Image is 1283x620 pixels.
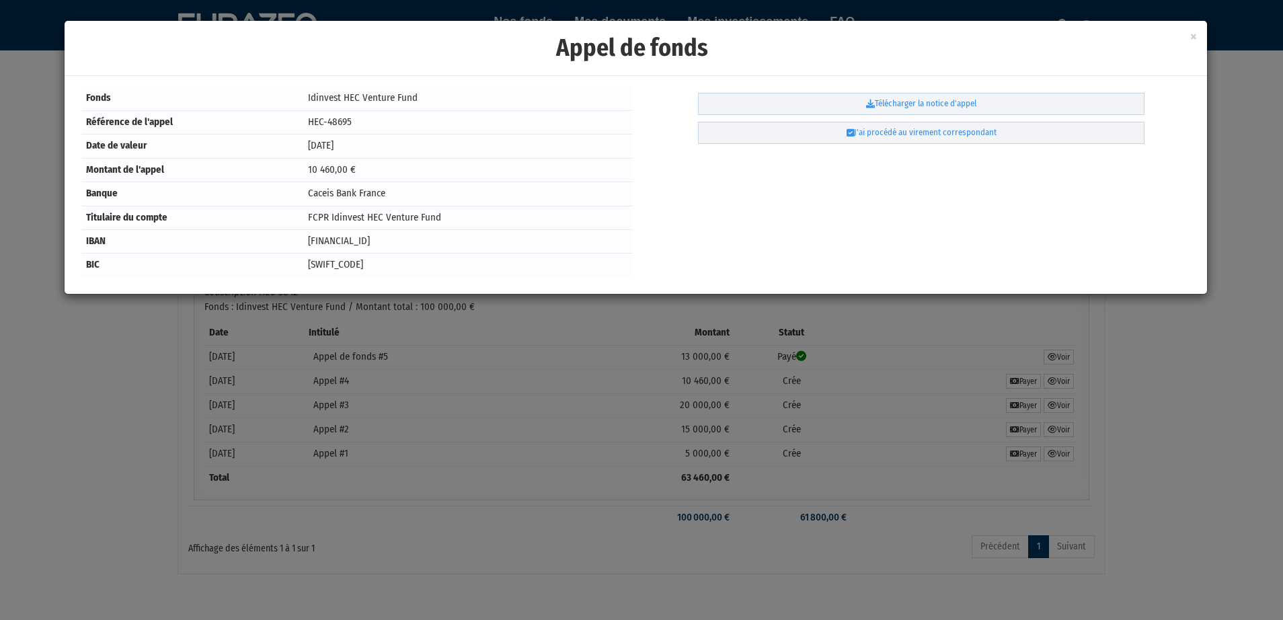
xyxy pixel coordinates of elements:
[86,91,111,104] strong: Fonds
[303,253,633,276] td: [SWIFT_CODE]
[698,122,1144,144] a: J'ai procédé au virement correspondant
[1190,30,1197,44] button: Close
[303,229,633,253] td: [FINANCIAL_ID]
[698,93,1144,115] a: Télécharger la notice d'appel
[75,31,1198,65] h1: Appel de fonds
[86,116,173,128] strong: Référence de l'appel
[303,86,633,110] td: Idinvest HEC Venture Fund
[303,158,633,182] td: 10 460,00 €
[303,110,633,134] td: HEC-48695
[86,163,164,176] strong: Montant de l'appel
[86,187,118,199] strong: Banque
[86,235,106,247] strong: IBAN
[303,206,633,229] td: FCPR Idinvest HEC Venture Fund
[86,211,167,223] strong: Titulaire du compte
[86,258,100,270] strong: BIC
[303,182,633,205] td: Caceis Bank France
[1190,28,1197,45] span: ×
[303,134,633,157] td: [DATE]
[86,139,147,151] strong: Date de valeur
